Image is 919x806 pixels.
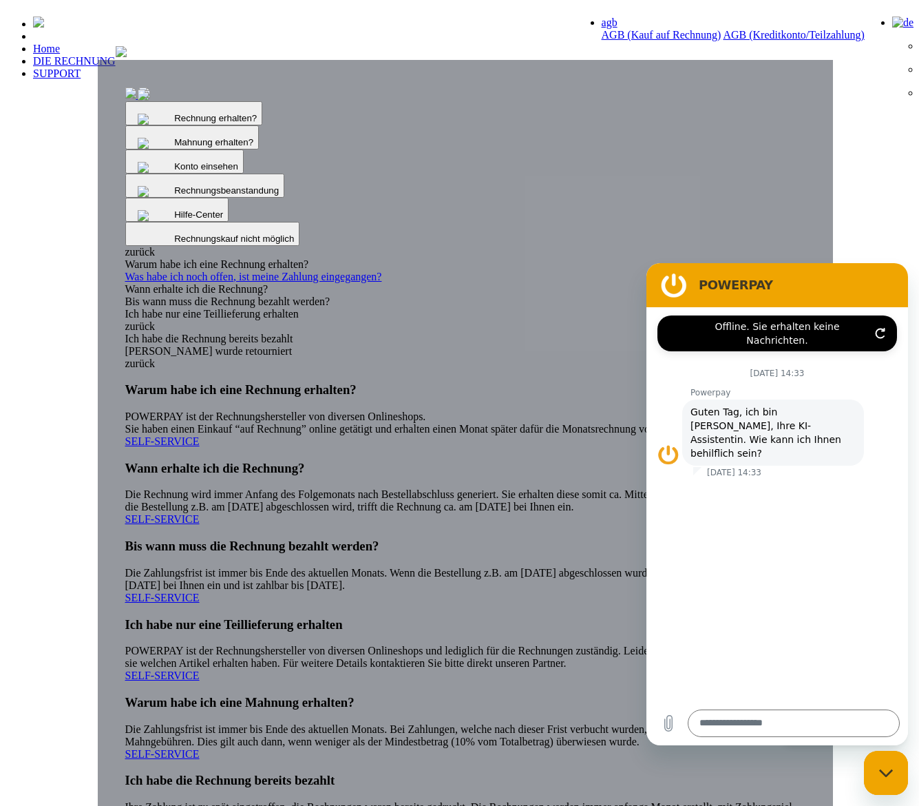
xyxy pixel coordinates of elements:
[125,101,263,125] button: Rechnung erhalten?
[116,46,127,57] img: title-powerpay_de.svg
[125,461,805,526] div: Die Rechnung wird immer Anfang des Folgemonats nach Bestellabschluss generiert. Sie erhalten dies...
[174,185,279,196] span: Rechnungsbeanstandung
[134,183,176,200] img: qb_help.svg
[125,184,285,196] a: Rechnungsbeanstandung
[174,161,238,172] span: Konto einsehen
[125,539,805,604] div: Die Zahlungsfrist ist immer bis Ende des aktuellen Monats. Wenn die Bestellung z.B. am [DATE] abg...
[125,358,156,369] a: zurück
[174,113,257,123] span: Rechnung erhalten?
[33,68,81,79] a: SUPPORT
[134,134,176,152] img: qb_search.svg
[125,670,200,681] a: SELF-SERVICE
[646,263,908,745] iframe: Messaging-Fenster
[33,55,116,67] a: DIE RECHNUNG
[134,110,176,128] img: qb_bell.svg
[125,773,805,788] h3: Ich habe die Rechnung bereits bezahlt
[125,382,805,397] h3: Warum habe ich eine Rechnung erhalten?
[33,17,44,28] img: logo-powerpay-white.svg
[125,748,200,760] a: SELF-SERVICE
[125,296,805,308] div: Bis wann muss die Rechnung bezahlt werden?
[892,17,913,29] img: de
[125,695,805,710] h3: Warum habe ich eine Mahnung erhalten?
[174,234,294,244] span: Rechnungskauf nicht möglich
[134,207,176,225] img: qb_close.svg
[125,461,805,476] h3: Wann erhalte ich die Rechnung?
[125,308,805,320] div: Ich habe nur eine Teillieferung erhalten
[125,320,805,333] div: zurück
[125,246,805,258] div: zurück
[125,617,805,683] div: POWERPAY ist der Rechnungshersteller von diversen Onlineshops und lediglich für die Rechnungen zu...
[125,539,805,554] h3: Bis wann muss die Rechnung bezahlt werden?
[125,435,200,447] a: SELF-SERVICE
[125,695,805,761] div: Die Zahlungsfrist ist immer bis Ende des aktuellen Monats. Bei Zahlungen, welche nach dieser Fris...
[125,208,229,220] a: Hilfe-Center
[125,222,300,246] button: Rechnungskauf nicht möglich
[125,382,805,448] div: POWERPAY ist der Rechnungshersteller von diversen Onlineshops. Sie haben einen Einkauf “auf Rechn...
[125,592,200,603] a: SELF-SERVICE
[134,158,176,176] img: qb_warning.svg
[125,87,136,99] img: single_invoice_powerpay_de.jpg
[125,258,805,271] div: Warum habe ich eine Rechnung erhalten?
[125,283,805,296] div: Wann erhalte ich die Rechnung?
[125,271,805,283] a: Was habe ich noch offen, ist meine Zahlung eingegangen?
[174,137,253,147] span: Mahnung erhalten?
[864,751,908,795] iframe: Schaltfläche zum Öffnen des Messaging-Fensters; Konversation läuft
[33,43,60,54] a: Home
[174,209,223,220] span: Hilfe-Center
[125,174,285,198] button: Rechnungsbeanstandung
[125,232,300,244] a: Rechnungskauf nicht möglich
[125,513,200,525] a: SELF-SERVICE
[125,345,805,358] div: [PERSON_NAME] wurde retourniert
[125,112,263,123] a: Rechnung erhalten?
[723,29,865,41] a: AGB (Kreditkonto/Teilzahlung)
[602,17,617,28] a: agb
[125,125,260,149] button: Mahnung erhalten?
[125,333,805,345] div: Ich habe die Rechnung bereits bezahlt
[125,617,805,632] h3: Ich habe nur eine Teillieferung erhalten
[125,149,244,174] button: Konto einsehen
[602,29,721,41] a: AGB (Kauf auf Rechnung)
[125,160,244,172] a: Konto einsehen
[125,136,260,147] a: Mahnung erhalten?
[125,198,229,222] button: Hilfe-Center
[134,86,176,104] img: qb_bill.svg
